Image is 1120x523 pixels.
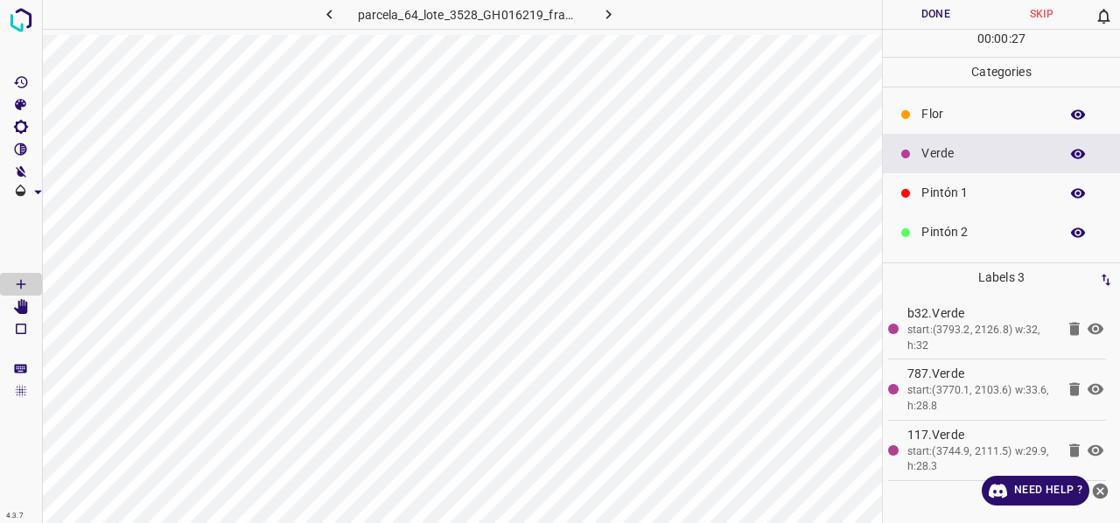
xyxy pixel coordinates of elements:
div: Pintón 1 [883,173,1120,213]
div: start:(3770.1, 2103.6) w:33.6, h:28.8 [907,383,1055,414]
div: 4.3.7 [2,509,28,523]
div: Pintón 3 [883,252,1120,291]
button: close-help [1089,476,1111,506]
div: Verde [883,134,1120,173]
div: Flor [883,94,1120,134]
div: Pintón 2 [883,213,1120,252]
img: logo [5,4,37,36]
p: Labels 3 [888,263,1115,292]
p: Flor [921,105,1050,123]
p: Pintón 1 [921,184,1050,202]
p: 117.Verde [907,426,1055,444]
p: b32.Verde [907,304,1055,323]
h6: parcela_64_lote_3528_GH016219_frame_00121_117050.jpg [358,4,581,29]
p: 00 [977,30,991,48]
div: : : [977,30,1025,57]
div: start:(3793.2, 2126.8) w:32, h:32 [907,323,1055,353]
a: Need Help ? [982,476,1089,506]
div: start:(3744.9, 2111.5) w:29.9, h:28.3 [907,444,1055,475]
p: 27 [1011,30,1025,48]
p: 787.Verde [907,365,1055,383]
p: Categories [883,58,1120,87]
p: Pintón 2 [921,223,1050,241]
p: 00 [994,30,1008,48]
p: Verde [921,144,1050,163]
